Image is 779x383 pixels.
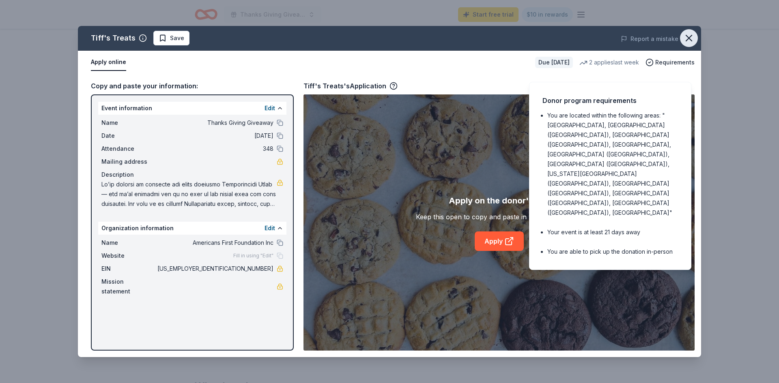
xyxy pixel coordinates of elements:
[475,231,524,251] a: Apply
[156,238,273,248] span: Americans First Foundation Inc
[98,102,286,115] div: Event information
[535,57,573,68] div: Due [DATE]
[449,194,550,207] div: Apply on the donor's site
[156,118,273,128] span: Thanks Giving Giveaway
[579,58,639,67] div: 2 applies last week
[303,81,398,91] div: Tiff's Treats's Application
[416,212,582,222] div: Keep this open to copy and paste in your information.
[156,264,273,274] span: [US_EMPLOYER_IDENTIFICATION_NUMBER]
[542,95,678,106] div: Donor program requirements
[101,238,156,248] span: Name
[156,131,273,141] span: [DATE]
[547,227,678,237] li: Your event is at least 21 days away
[101,170,283,180] div: Description
[101,180,277,209] span: Lo’ip dolorsi am consecte adi elits doeiusmo Temporincidi Utlab — etd ma’al enimadmi ven qu no ex...
[91,32,136,45] div: Tiff's Treats
[91,81,294,91] div: Copy and paste your information:
[547,247,678,257] li: You are able to pick up the donation in-person
[170,33,184,43] span: Save
[98,222,286,235] div: Organization information
[91,54,126,71] button: Apply online
[655,58,695,67] span: Requirements
[265,223,275,233] button: Edit
[156,144,273,154] span: 348
[547,111,678,218] li: You are located within the following areas: "[GEOGRAPHIC_DATA], [GEOGRAPHIC_DATA] ([GEOGRAPHIC_DA...
[153,31,189,45] button: Save
[621,34,678,44] button: Report a mistake
[101,144,156,154] span: Attendance
[101,264,156,274] span: EIN
[101,251,156,261] span: Website
[101,131,156,141] span: Date
[101,277,156,296] span: Mission statement
[646,58,695,67] button: Requirements
[101,157,156,167] span: Mailing address
[101,118,156,128] span: Name
[233,252,273,259] span: Fill in using "Edit"
[265,103,275,113] button: Edit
